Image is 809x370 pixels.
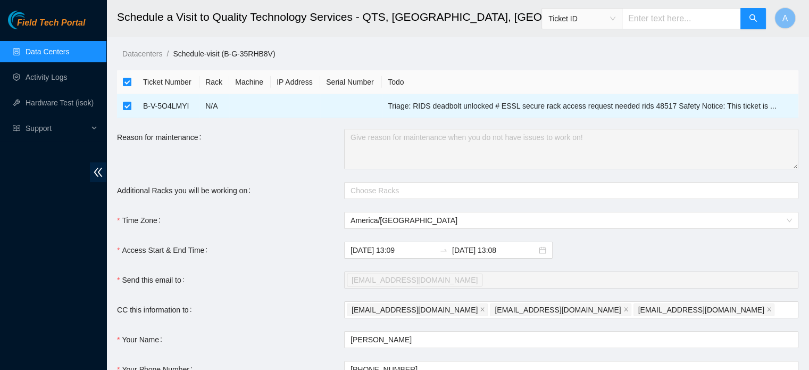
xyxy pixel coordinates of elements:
[740,8,766,29] button: search
[26,118,88,139] span: Support
[439,246,448,254] span: swap-right
[490,303,631,316] span: fts-dfw@akamai.com
[26,47,69,56] a: Data Centers
[117,242,212,259] label: Access Start & End Time
[166,50,169,58] span: /
[26,98,94,107] a: Hardware Test (isok)
[351,244,435,256] input: Access Start & End Time
[622,8,741,29] input: Enter text here...
[623,307,629,313] span: close
[633,303,774,316] span: nie-hivemind@akamai.com
[199,70,229,94] th: Rack
[90,162,106,182] span: double-left
[638,304,764,316] span: [EMAIL_ADDRESS][DOMAIN_NAME]
[320,70,382,94] th: Serial Number
[271,70,320,94] th: IP Address
[548,11,615,27] span: Ticket ID
[382,94,798,118] td: Triage: RIDS deadbolt unlocked # ESSL secure rack access request needed rids 48517 Safety Notice:...
[117,301,196,318] label: CC this information to
[344,331,798,348] input: Your Name
[117,129,205,146] label: Reason for maintenance
[777,303,779,316] input: CC this information to
[17,18,85,28] span: Field Tech Portal
[13,125,20,132] span: read
[495,304,621,316] span: [EMAIL_ADDRESS][DOMAIN_NAME]
[137,94,199,118] td: B-V-5O4LMYI
[749,14,757,24] span: search
[782,12,788,25] span: A
[117,331,166,348] label: Your Name
[122,50,162,58] a: Datacenters
[8,19,85,33] a: Akamai TechnologiesField Tech Portal
[452,244,537,256] input: End date
[480,307,485,313] span: close
[439,246,448,254] span: to
[352,274,478,286] span: [EMAIL_ADDRESS][DOMAIN_NAME]
[485,274,487,286] input: Send this email to
[8,11,54,29] img: Akamai Technologies
[347,274,482,286] span: vaslan@akamai.com
[774,7,796,29] button: A
[117,212,165,229] label: Time Zone
[351,212,792,228] span: America/Chicago
[352,304,478,316] span: [EMAIL_ADDRESS][DOMAIN_NAME]
[199,94,229,118] td: N/A
[344,129,798,169] textarea: Reason for maintenance
[766,307,772,313] span: close
[173,50,275,58] a: Schedule-visit (B-G-35RHB8V)
[382,70,798,94] th: Todo
[26,73,68,81] a: Activity Logs
[347,303,488,316] span: austinsilva0904@gmail.com
[137,70,199,94] th: Ticket Number
[117,182,255,199] label: Additional Racks you will be working on
[229,70,271,94] th: Machine
[117,272,189,289] label: Send this email to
